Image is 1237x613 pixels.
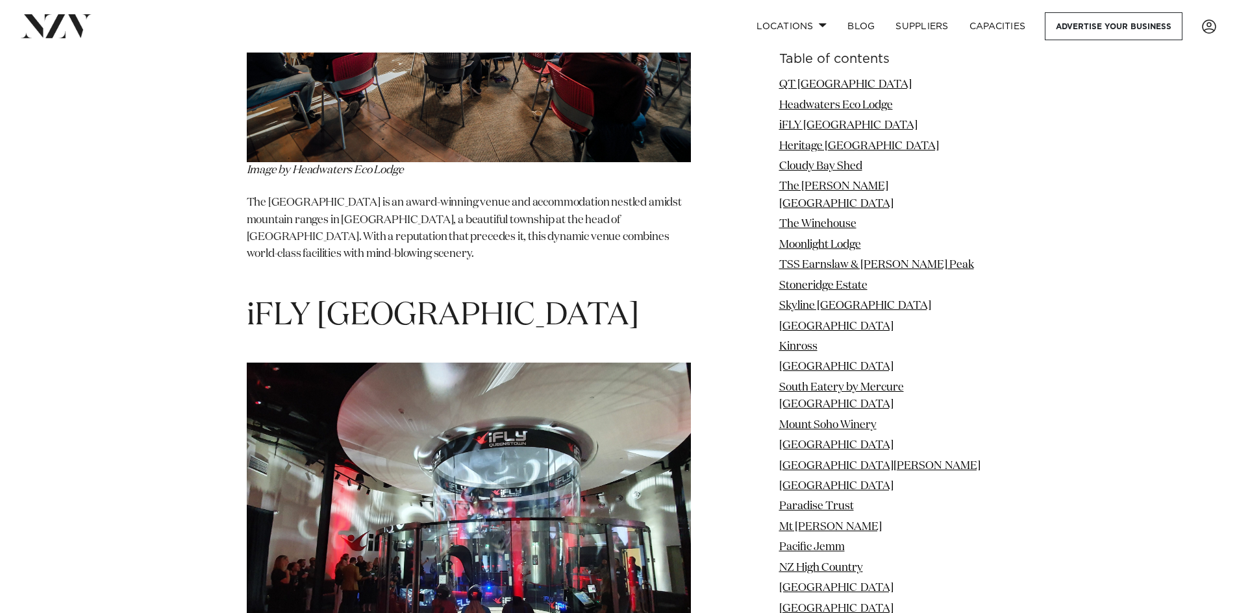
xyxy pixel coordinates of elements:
a: [GEOGRAPHIC_DATA] [779,583,893,594]
a: [GEOGRAPHIC_DATA] [779,361,893,372]
a: Capacities [959,12,1036,40]
p: The [GEOGRAPHIC_DATA] is an award-winning venue and accommodation nestled amidst mountain ranges ... [247,195,691,280]
em: Image by Headwaters Eco Lodge [247,165,404,176]
a: [GEOGRAPHIC_DATA] [779,440,893,451]
a: Stoneridge Estate [779,280,868,291]
a: [GEOGRAPHIC_DATA] [779,481,893,492]
a: Skyline [GEOGRAPHIC_DATA] [779,300,931,311]
h1: iFLY [GEOGRAPHIC_DATA] [247,296,691,337]
a: QT [GEOGRAPHIC_DATA] [779,79,912,90]
a: [GEOGRAPHIC_DATA][PERSON_NAME] [779,460,981,471]
a: NZ High Country [779,562,863,573]
a: South Eatery by Mercure [GEOGRAPHIC_DATA] [779,382,904,410]
a: Kinross [779,341,818,352]
a: Mount Soho Winery [779,419,877,430]
a: The Winehouse [779,219,856,230]
a: Cloudy Bay Shed [779,161,862,172]
a: Paradise Trust [779,501,854,512]
a: [GEOGRAPHIC_DATA] [779,320,893,331]
a: SUPPLIERS [885,12,958,40]
a: BLOG [837,12,885,40]
a: Mt [PERSON_NAME] [779,522,882,533]
a: Heritage [GEOGRAPHIC_DATA] [779,140,939,151]
a: TSS Earnslaw & [PERSON_NAME] Peak [779,259,974,270]
img: nzv-logo.png [21,14,92,38]
a: Pacific Jemm [779,542,845,553]
a: iFLY [GEOGRAPHIC_DATA] [779,120,918,131]
a: Headwaters Eco Lodge [779,99,893,110]
a: The [PERSON_NAME][GEOGRAPHIC_DATA] [779,181,893,209]
a: Advertise your business [1045,12,1182,40]
a: Moonlight Lodge [779,239,861,250]
a: Locations [746,12,837,40]
h6: Table of contents [779,53,991,66]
